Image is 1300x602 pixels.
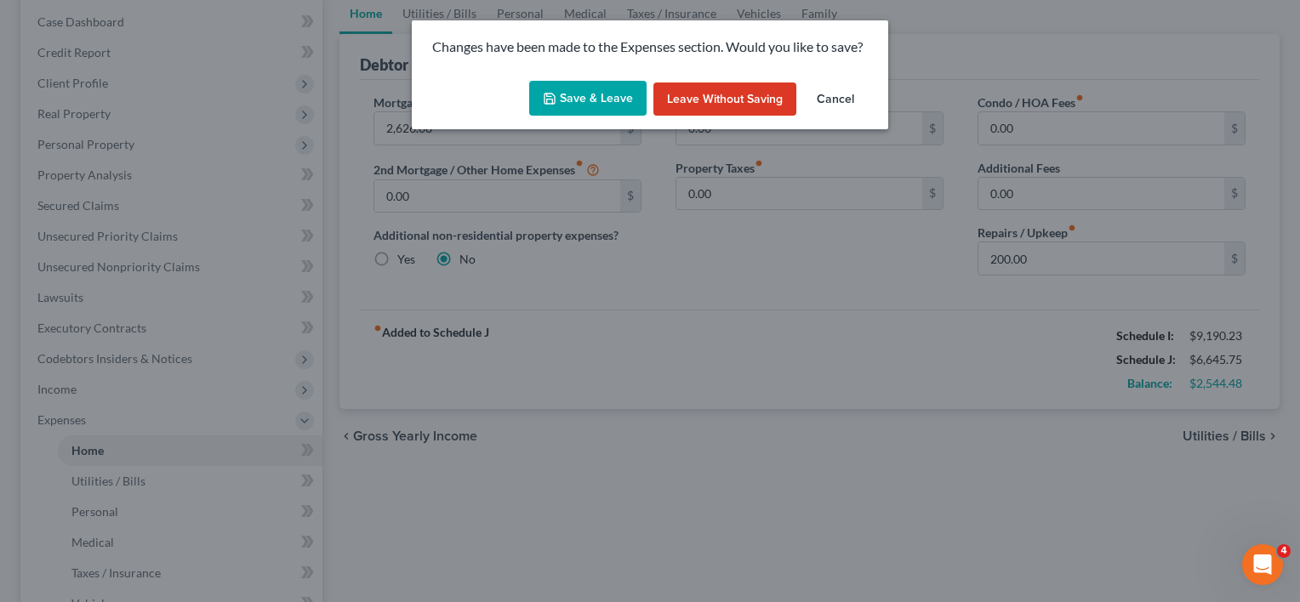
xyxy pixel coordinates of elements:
[653,82,796,116] button: Leave without Saving
[803,82,868,116] button: Cancel
[432,37,868,57] p: Changes have been made to the Expenses section. Would you like to save?
[529,81,647,116] button: Save & Leave
[1277,544,1291,558] span: 4
[1242,544,1283,585] iframe: Intercom live chat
